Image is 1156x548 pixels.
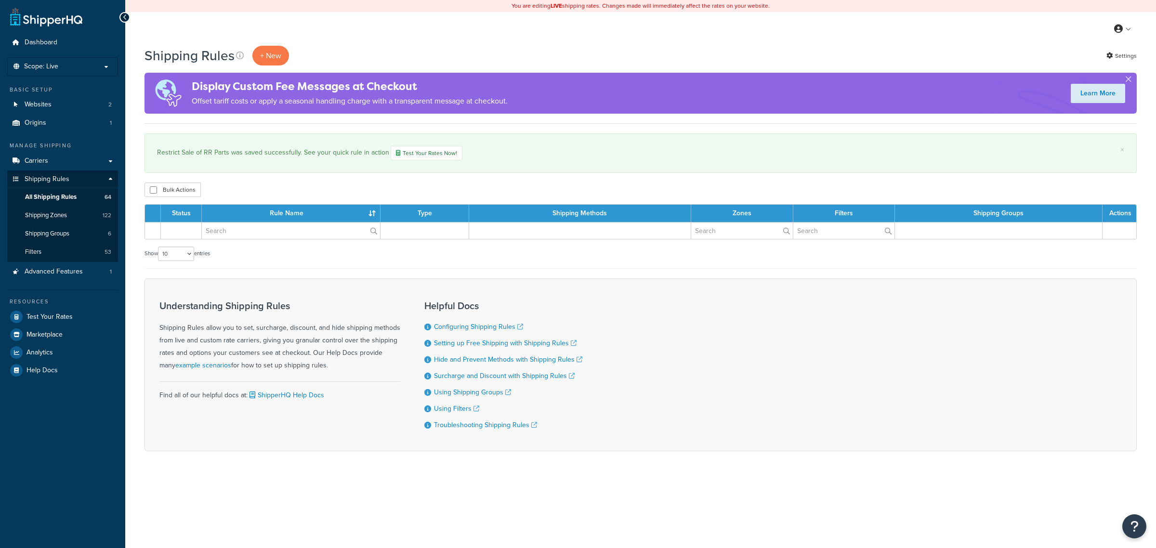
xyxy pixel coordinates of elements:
a: example scenarios [175,360,231,370]
span: Filters [25,248,41,256]
span: All Shipping Rules [25,193,77,201]
th: Filters [793,205,895,222]
div: Find all of our helpful docs at: [159,381,400,402]
select: Showentries [158,247,194,261]
div: Restrict Sale of RR Parts was saved successfully. See your quick rule in action [157,146,1124,160]
a: Setting up Free Shipping with Shipping Rules [434,338,577,348]
a: Using Shipping Groups [434,387,511,397]
a: Analytics [7,344,118,361]
li: All Shipping Rules [7,188,118,206]
span: Scope: Live [24,63,58,71]
img: duties-banner-06bc72dcb5fe05cb3f9472aba00be2ae8eb53ab6f0d8bb03d382ba314ac3c341.png [144,73,192,114]
span: Carriers [25,157,48,165]
th: Actions [1103,205,1136,222]
div: Resources [7,298,118,306]
span: Help Docs [26,366,58,375]
h3: Helpful Docs [424,300,582,311]
a: Configuring Shipping Rules [434,322,523,332]
li: Origins [7,114,118,132]
li: Shipping Groups [7,225,118,243]
span: Dashboard [25,39,57,47]
p: + New [252,46,289,65]
span: Shipping Zones [25,211,67,220]
span: 1 [110,268,112,276]
th: Rule Name [202,205,381,222]
a: Websites 2 [7,96,118,114]
a: ShipperHQ Home [10,7,82,26]
a: Carriers [7,152,118,170]
input: Search [793,222,894,239]
a: Test Your Rates [7,308,118,326]
h1: Shipping Rules [144,46,235,65]
a: ShipperHQ Help Docs [248,390,324,400]
div: Shipping Rules allow you to set, surcharge, discount, and hide shipping methods from live and cus... [159,300,400,372]
a: Learn More [1071,84,1125,103]
button: Open Resource Center [1122,514,1146,538]
th: Status [161,205,202,222]
li: Websites [7,96,118,114]
th: Shipping Methods [469,205,691,222]
a: Marketplace [7,326,118,343]
a: Hide and Prevent Methods with Shipping Rules [434,354,582,365]
li: Shipping Zones [7,207,118,224]
span: 122 [103,211,111,220]
span: Websites [25,101,52,109]
label: Show entries [144,247,210,261]
a: Using Filters [434,404,479,414]
p: Offset tariff costs or apply a seasonal handling charge with a transparent message at checkout. [192,94,508,108]
a: Shipping Rules [7,170,118,188]
span: Origins [25,119,46,127]
a: Filters 53 [7,243,118,261]
span: Shipping Groups [25,230,69,238]
h3: Understanding Shipping Rules [159,300,400,311]
button: Bulk Actions [144,183,201,197]
span: 6 [108,230,111,238]
a: All Shipping Rules 64 [7,188,118,206]
span: 1 [110,119,112,127]
li: Shipping Rules [7,170,118,262]
a: Help Docs [7,362,118,379]
th: Shipping Groups [895,205,1103,222]
div: Basic Setup [7,86,118,94]
th: Zones [691,205,793,222]
a: Test Your Rates Now! [391,146,462,160]
a: Surcharge and Discount with Shipping Rules [434,371,575,381]
input: Search [202,222,380,239]
a: Shipping Groups 6 [7,225,118,243]
a: × [1120,146,1124,154]
span: Marketplace [26,331,63,339]
span: 2 [108,101,112,109]
a: Settings [1106,49,1137,63]
li: Filters [7,243,118,261]
th: Type [381,205,469,222]
div: Manage Shipping [7,142,118,150]
span: Shipping Rules [25,175,69,183]
b: LIVE [551,1,562,10]
h4: Display Custom Fee Messages at Checkout [192,78,508,94]
input: Search [691,222,793,239]
span: Test Your Rates [26,313,73,321]
a: Troubleshooting Shipping Rules [434,420,537,430]
li: Advanced Features [7,263,118,281]
span: 64 [105,193,111,201]
a: Origins 1 [7,114,118,132]
span: Advanced Features [25,268,83,276]
span: 53 [105,248,111,256]
span: Analytics [26,349,53,357]
a: Dashboard [7,34,118,52]
a: Advanced Features 1 [7,263,118,281]
a: Shipping Zones 122 [7,207,118,224]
